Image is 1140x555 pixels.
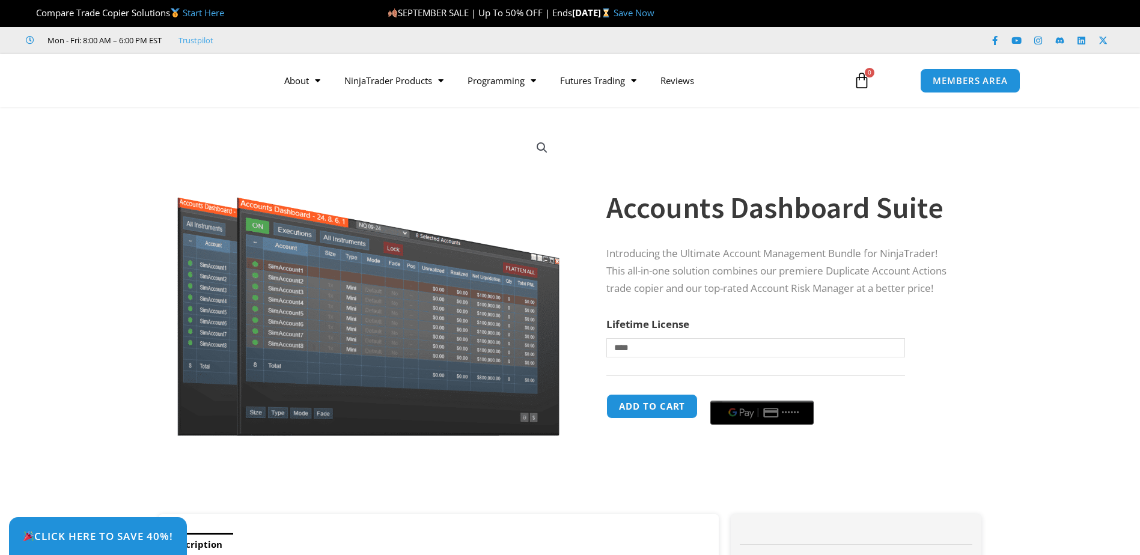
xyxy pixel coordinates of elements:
[332,67,456,94] a: NinjaTrader Products
[178,33,213,47] a: Trustpilot
[120,59,249,102] img: LogoAI | Affordable Indicators – NinjaTrader
[606,363,625,372] a: Clear options
[835,63,888,98] a: 0
[171,8,180,17] img: 🥇
[23,531,173,541] span: Click Here to save 40%!
[606,317,689,331] label: Lifetime License
[272,67,332,94] a: About
[782,408,800,417] text: ••••••
[26,7,224,19] span: Compare Trade Copier Solutions
[183,7,224,19] a: Start Here
[606,394,698,419] button: Add to cart
[548,67,648,94] a: Futures Trading
[606,245,957,297] p: Introducing the Ultimate Account Management Bundle for NinjaTrader! This all-in-one solution comb...
[710,401,814,425] button: Buy with GPay
[531,137,553,159] a: View full-screen image gallery
[865,68,874,77] span: 0
[44,33,162,47] span: Mon - Fri: 8:00 AM – 6:00 PM EST
[648,67,706,94] a: Reviews
[26,8,35,17] img: 🏆
[708,392,816,393] iframe: Secure payment input frame
[933,76,1008,85] span: MEMBERS AREA
[456,67,548,94] a: Programming
[572,7,614,19] strong: [DATE]
[920,68,1020,93] a: MEMBERS AREA
[602,8,611,17] img: ⌛
[606,187,957,229] h1: Accounts Dashboard Suite
[614,7,654,19] a: Save Now
[388,8,397,17] img: 🍂
[272,67,840,94] nav: Menu
[23,531,34,541] img: 🎉
[175,128,562,436] img: Screenshot 2024-08-26 155710eeeee
[9,517,187,555] a: 🎉Click Here to save 40%!
[388,7,572,19] span: SEPTEMBER SALE | Up To 50% OFF | Ends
